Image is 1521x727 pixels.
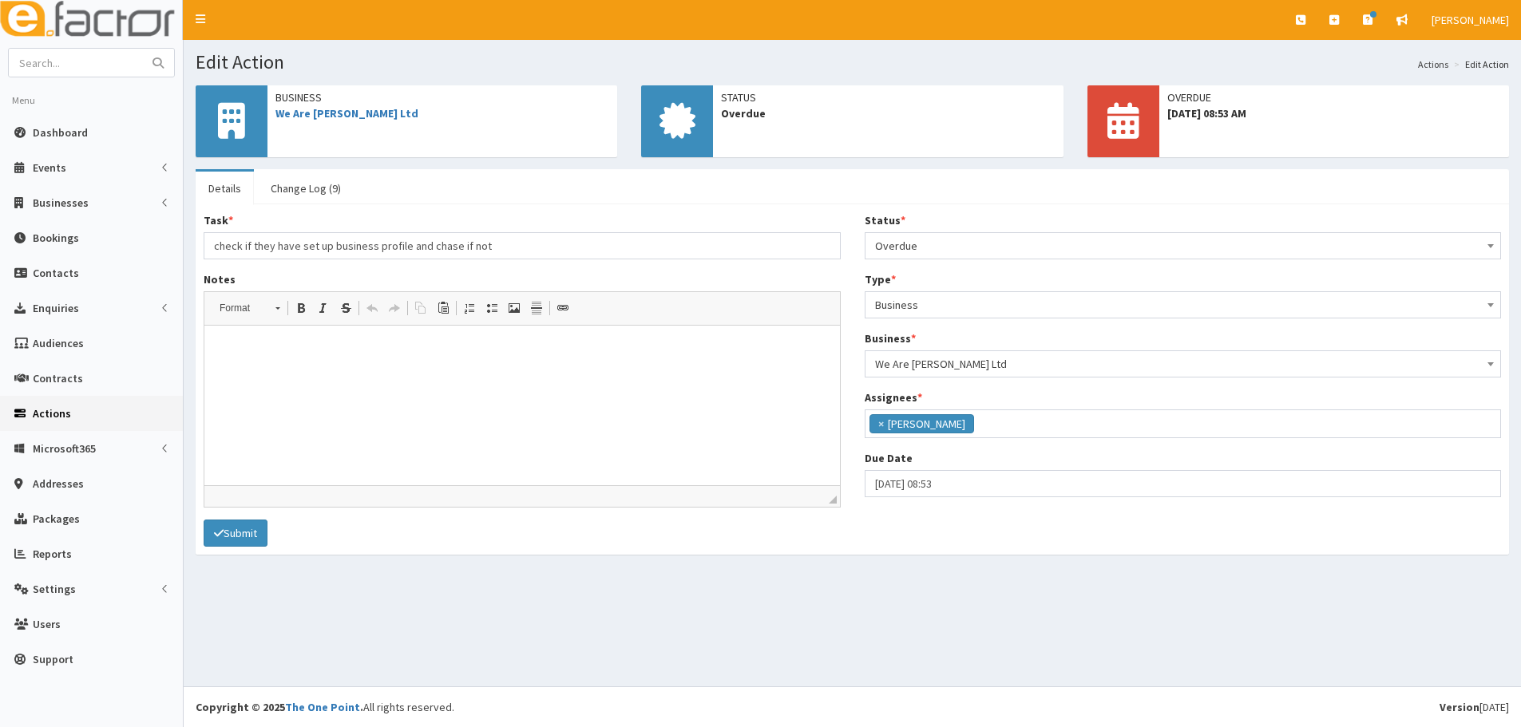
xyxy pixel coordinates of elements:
[869,414,974,433] li: Jessica Carrington
[9,49,143,77] input: Search...
[1167,105,1501,121] span: [DATE] 08:53 AM
[878,416,884,432] span: ×
[33,476,84,491] span: Addresses
[33,547,72,561] span: Reports
[865,450,913,466] label: Due Date
[33,231,79,245] span: Bookings
[1440,699,1509,715] div: [DATE]
[258,172,354,205] a: Change Log (9)
[184,686,1521,727] footer: All rights reserved.
[481,298,503,318] a: Insert/Remove Bulleted List
[1450,57,1509,71] li: Edit Action
[875,353,1491,375] span: We Are Baer Ltd
[865,291,1502,318] span: Business
[211,297,288,319] a: Format
[432,298,454,318] a: Paste (Ctrl+V)
[196,700,363,714] strong: Copyright © 2025 .
[275,106,418,121] a: We Are [PERSON_NAME] Ltd
[33,125,88,140] span: Dashboard
[865,212,905,228] label: Status
[875,294,1491,316] span: Business
[285,700,360,714] a: The One Point
[1167,89,1501,105] span: OVERDUE
[721,89,1055,105] span: Status
[33,336,84,350] span: Audiences
[865,389,922,405] label: Assignees
[865,232,1502,259] span: Overdue
[1432,13,1509,27] span: [PERSON_NAME]
[212,298,267,318] span: Format
[875,235,1491,257] span: Overdue
[275,89,609,105] span: Business
[552,298,574,318] a: Link (Ctrl+L)
[33,441,96,456] span: Microsoft365
[335,298,357,318] a: Strike Through
[204,326,840,485] iframe: Rich Text Editor, notes
[196,172,254,205] a: Details
[33,196,89,210] span: Businesses
[865,350,1502,377] span: We Are Baer Ltd
[204,271,236,287] label: Notes
[204,520,267,547] button: Submit
[196,52,1509,73] h1: Edit Action
[829,496,837,504] span: Drag to resize
[1440,700,1479,714] b: Version
[721,105,1055,121] span: Overdue
[33,617,61,631] span: Users
[1418,57,1448,71] a: Actions
[458,298,481,318] a: Insert/Remove Numbered List
[525,298,548,318] a: Insert Horizontal Line
[33,160,66,175] span: Events
[204,212,233,228] label: Task
[410,298,432,318] a: Copy (Ctrl+C)
[312,298,335,318] a: Italic (Ctrl+I)
[33,406,71,421] span: Actions
[33,582,76,596] span: Settings
[865,330,916,346] label: Business
[33,512,80,526] span: Packages
[33,266,79,280] span: Contacts
[383,298,406,318] a: Redo (Ctrl+Y)
[503,298,525,318] a: Image
[290,298,312,318] a: Bold (Ctrl+B)
[33,301,79,315] span: Enquiries
[361,298,383,318] a: Undo (Ctrl+Z)
[33,652,73,666] span: Support
[33,371,83,385] span: Contracts
[865,271,896,287] label: Type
